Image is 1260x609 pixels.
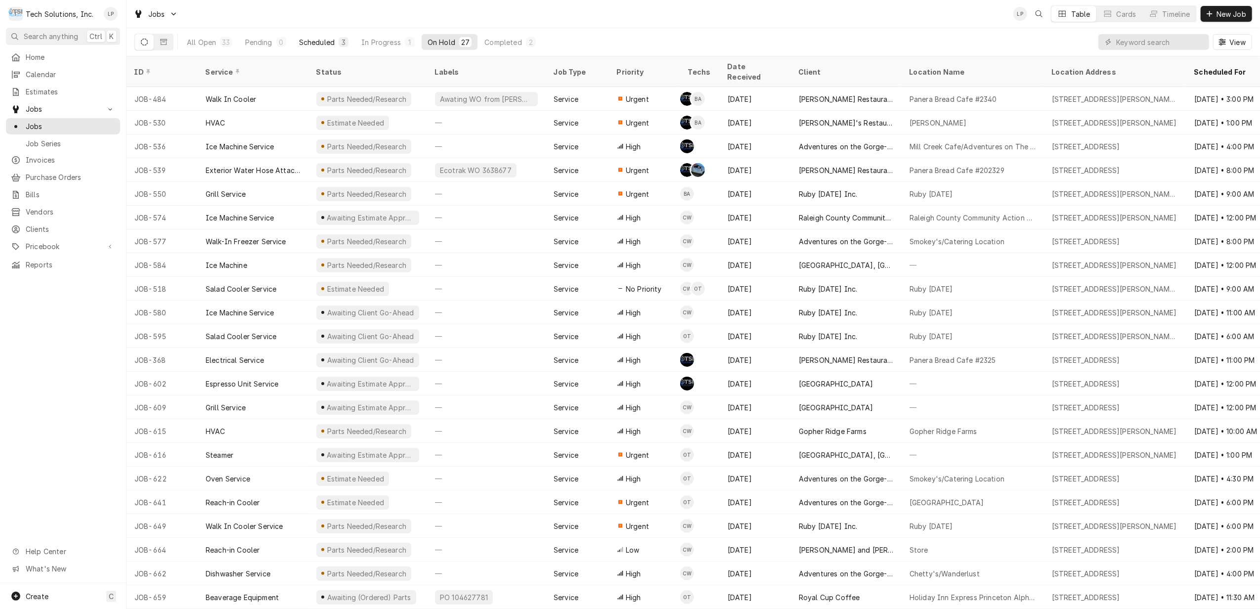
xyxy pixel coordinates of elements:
div: Salad Cooler Service [206,331,276,342]
div: BA [680,187,694,201]
div: Service [554,402,578,413]
div: — [427,253,546,277]
a: Go to Help Center [6,543,120,560]
div: JOB-536 [127,134,198,158]
div: 0 [278,37,284,47]
div: Parts Needed/Research [326,236,407,247]
span: C [109,591,114,602]
div: Service [554,141,578,152]
input: Keyword search [1116,34,1204,50]
div: JOB-595 [127,324,198,348]
div: [STREET_ADDRESS] [1052,379,1120,389]
div: AF [680,377,694,391]
div: Exterior Water Hose Attachments Are Broken [206,165,301,175]
div: Smokey's/Catering Location [910,236,1004,247]
div: [DATE] [720,229,791,253]
div: Location Address [1052,67,1176,77]
span: K [109,31,114,42]
div: SB [680,353,694,367]
button: Open search [1031,6,1047,22]
div: [STREET_ADDRESS][PERSON_NAME][PERSON_NAME] [1052,94,1178,104]
div: [GEOGRAPHIC_DATA] [799,379,873,389]
div: Grill Service [206,189,246,199]
div: Tech Solutions, Inc.'s Avatar [9,7,23,21]
div: OT [680,448,694,462]
div: JOB-577 [127,229,198,253]
span: Purchase Orders [26,172,115,182]
div: Service [206,67,299,77]
div: Adventures on the Gorge-Aramark Destinations [799,236,894,247]
div: On Hold [428,37,455,47]
span: High [626,236,641,247]
div: [DATE] [720,253,791,277]
div: CW [680,400,694,414]
div: Ice Machine Service [206,141,274,152]
div: Service [554,355,578,365]
button: Search anythingCtrlK [6,28,120,45]
div: AF [680,116,694,130]
div: 3 [341,37,347,47]
div: Gopher Ridge Farms [910,426,977,436]
div: [STREET_ADDRESS] [1052,141,1120,152]
a: Clients [6,221,120,237]
div: Ruby [DATE] [910,284,953,294]
div: Service [554,94,578,104]
a: Purchase Orders [6,169,120,185]
div: Status [316,67,417,77]
div: JOB-550 [127,182,198,206]
a: Go to What's New [6,561,120,577]
div: Austin Fox's Avatar [680,116,694,130]
div: Service [554,307,578,318]
span: Jobs [26,121,115,131]
div: Otis Tooley's Avatar [691,282,705,296]
div: [DATE] [720,134,791,158]
div: Adventures on the Gorge-Aramark Destinations [799,141,894,152]
span: Urgent [626,118,649,128]
div: Parts Needed/Research [326,189,407,199]
div: Coleton Wallace's Avatar [680,211,694,224]
div: [GEOGRAPHIC_DATA], [GEOGRAPHIC_DATA] [799,450,894,460]
div: Otis Tooley's Avatar [680,472,694,485]
div: — [427,182,546,206]
span: Invoices [26,155,115,165]
div: Mill Creek Cafe/Adventures on The Gorge [910,141,1036,152]
div: CW [680,234,694,248]
span: Pricebook [26,241,100,252]
div: — [427,443,546,467]
div: [DATE] [720,324,791,348]
div: Panera Bread Cafe #202329 [910,165,1004,175]
div: JOB-539 [127,158,198,182]
div: OT [680,472,694,485]
div: CW [680,211,694,224]
div: [DATE] [720,277,791,301]
div: Parts Needed/Research [326,94,407,104]
div: — [427,419,546,443]
div: — [427,301,546,324]
div: AF [680,163,694,177]
div: Labels [435,67,538,77]
div: — [427,348,546,372]
a: Job Series [6,135,120,152]
div: JOB-615 [127,419,198,443]
div: JOB-609 [127,395,198,419]
span: High [626,307,641,318]
div: 33 [222,37,230,47]
span: Ctrl [89,31,102,42]
div: Cards [1117,9,1136,19]
div: Awaiting Client Go-Ahead [326,331,415,342]
div: Lisa Paschal's Avatar [104,7,118,21]
div: Service [554,260,578,270]
div: Parts Needed/Research [326,165,407,175]
div: Brian Alexander's Avatar [691,92,705,106]
span: Calendar [26,69,115,80]
a: Estimates [6,84,120,100]
div: Panera Bread Cafe #2340 [910,94,997,104]
a: Bills [6,186,120,203]
div: CW [680,282,694,296]
div: Espresso Unit Service [206,379,278,389]
span: No Priority [626,284,662,294]
div: Ruby [DATE] [910,331,953,342]
div: JOB-484 [127,87,198,111]
div: Brian Alexander's Avatar [680,187,694,201]
div: [STREET_ADDRESS][PERSON_NAME] [1052,450,1177,460]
